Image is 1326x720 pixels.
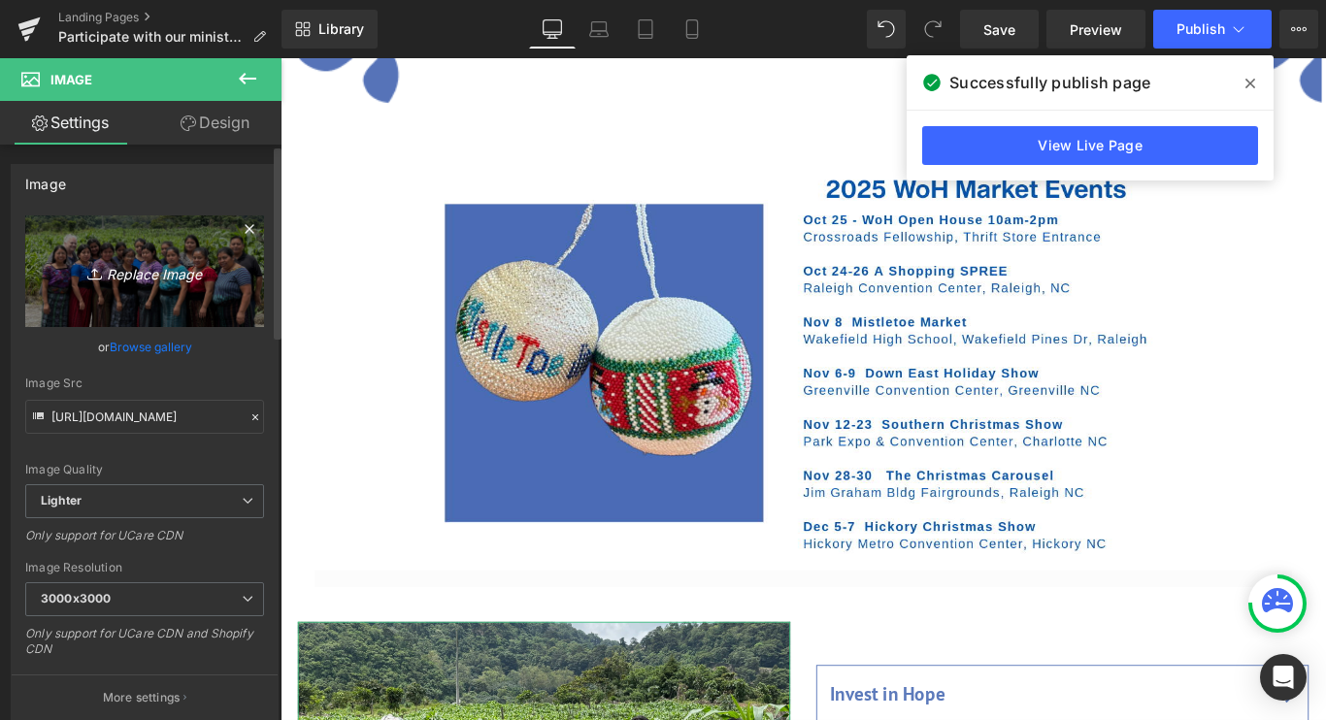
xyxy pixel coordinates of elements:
[1260,654,1307,701] div: Open Intercom Messenger
[25,561,264,574] div: Image Resolution
[949,71,1150,94] span: Successfully publish page
[622,10,669,49] a: Tablet
[25,463,264,476] div: Image Quality
[103,689,181,706] p: More settings
[576,10,622,49] a: Laptop
[25,337,264,357] div: or
[1070,19,1122,40] span: Preview
[145,101,285,145] a: Design
[1279,10,1318,49] button: More
[67,259,222,283] i: Replace Image
[867,10,906,49] button: Undo
[25,400,264,434] input: Link
[1177,21,1225,37] span: Publish
[669,10,715,49] a: Mobile
[25,165,66,192] div: Image
[41,591,111,605] b: 3000x3000
[922,126,1258,165] a: View Live Page
[110,330,192,364] a: Browse gallery
[529,10,576,49] a: Desktop
[41,493,82,507] b: Lighter
[58,10,282,25] a: Landing Pages
[25,626,264,670] div: Only support for UCare CDN and Shopify CDN
[25,528,264,556] div: Only support for UCare CDN
[58,29,245,45] span: Participate with our ministry activities to increase impact.
[913,10,952,49] button: Redo
[1153,10,1272,49] button: Publish
[282,10,378,49] a: New Library
[12,674,278,720] button: More settings
[1046,10,1145,49] a: Preview
[50,72,92,87] span: Image
[25,376,264,390] div: Image Src
[983,19,1015,40] span: Save
[318,20,364,38] span: Library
